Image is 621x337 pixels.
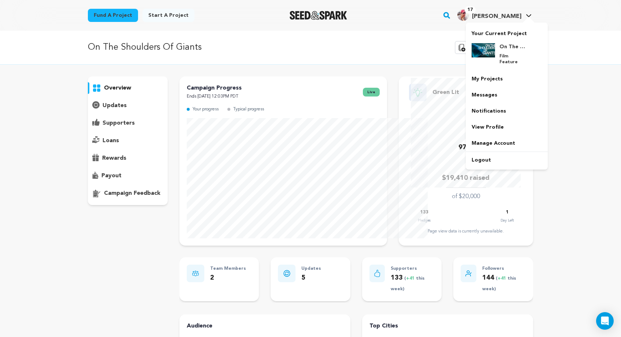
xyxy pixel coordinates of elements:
[142,9,194,22] a: Start a project
[88,117,168,129] button: supporters
[456,8,533,23] span: Scott D.'s Profile
[456,8,533,21] a: Scott D.'s Profile
[472,14,521,19] span: [PERSON_NAME]
[103,101,127,110] p: updates
[210,265,246,273] p: Team Members
[102,154,126,163] p: rewards
[466,152,548,168] a: Logout
[104,84,131,92] p: overview
[290,11,347,20] img: Seed&Spark Logo Dark Mode
[369,322,526,330] h4: Top Cities
[233,105,264,114] p: Typical progress
[88,170,168,182] button: payout
[187,84,242,92] p: Campaign Progress
[482,273,526,294] p: 144
[88,152,168,164] button: rewards
[472,43,495,58] img: b9fb2803be207890.jpg
[103,119,135,128] p: supporters
[506,208,509,217] p: 1
[187,322,343,330] h4: Audience
[458,142,473,153] p: 97%
[466,71,548,87] a: My Projects
[104,189,160,198] p: campaign feedback
[499,43,526,50] h4: On The Shoulders Of Giants
[457,9,469,21] img: 73bbabdc3393ef94.png
[406,276,416,281] span: +41
[187,92,242,101] p: Ends [DATE] 12:03PM PDT
[472,27,542,71] a: Your Current Project On The Shoulders Of Giants Film Feature
[499,53,526,65] p: Film Feature
[501,217,514,224] p: Day Left
[88,100,168,111] button: updates
[193,105,219,114] p: Your progress
[391,276,425,291] span: ( this week)
[498,276,507,281] span: +41
[391,265,434,273] p: Supporters
[210,273,246,283] p: 2
[101,171,122,180] p: payout
[301,265,321,273] p: Updates
[88,82,168,94] button: overview
[406,228,526,234] div: Page view data is currently unavailable.
[290,11,347,20] a: Seed&Spark Homepage
[466,87,548,103] a: Messages
[88,188,168,199] button: campaign feedback
[466,103,548,119] a: Notifications
[466,135,548,151] a: Manage Account
[363,88,380,96] span: live
[465,6,476,14] span: 17
[596,312,614,330] div: Open Intercom Messenger
[482,276,516,291] span: ( this week)
[88,41,202,54] p: On The Shoulders Of Giants
[88,135,168,147] button: loans
[88,9,138,22] a: Fund a project
[466,119,548,135] a: View Profile
[301,273,321,283] p: 5
[472,27,542,37] p: Your Current Project
[457,9,521,21] div: Scott D.'s Profile
[103,136,119,145] p: loans
[482,265,526,273] p: Followers
[452,192,480,201] p: of $20,000
[391,273,434,294] p: 133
